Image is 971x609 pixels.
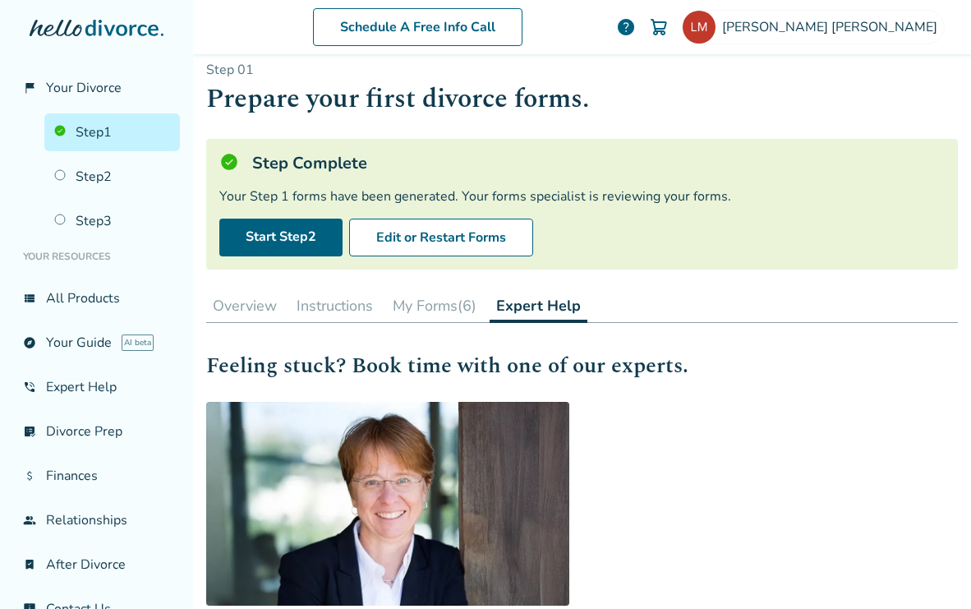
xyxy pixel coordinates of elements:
[596,402,959,607] img: Lisa Zonder
[23,558,36,571] span: bookmark_check
[683,11,716,44] img: lisamozden@gmail.com
[13,368,180,406] a: phone_in_talkExpert Help
[23,469,36,482] span: attach_money
[349,219,533,256] button: Edit or Restart Forms
[46,79,122,97] span: Your Divorce
[386,289,483,322] button: My Forms(6)
[206,61,958,79] p: Step 0 1
[13,279,180,317] a: view_listAll Products
[44,113,180,151] a: Step1
[13,324,180,362] a: exploreYour GuideAI beta
[13,501,180,539] a: groupRelationships
[889,530,971,609] iframe: Chat Widget
[290,289,380,322] button: Instructions
[122,334,154,351] span: AI beta
[23,81,36,95] span: flag_2
[252,152,367,174] h5: Step Complete
[13,69,180,107] a: flag_2Your Divorce
[13,546,180,584] a: bookmark_checkAfter Divorce
[23,381,36,394] span: phone_in_talk
[206,402,569,606] img: Anne Mania
[219,187,945,205] div: Your Step 1 forms have been generated. Your forms specialist is reviewing your forms.
[722,18,944,36] span: [PERSON_NAME] [PERSON_NAME]
[206,289,283,322] button: Overview
[490,289,587,323] button: Expert Help
[616,17,636,37] a: help
[44,158,180,196] a: Step2
[206,349,958,382] h2: Feeling stuck? Book time with one of our experts.
[23,425,36,438] span: list_alt_check
[13,240,180,273] li: Your Resources
[13,413,180,450] a: list_alt_checkDivorce Prep
[23,336,36,349] span: explore
[206,79,958,119] h1: Prepare your first divorce forms.
[219,219,343,256] a: Start Step2
[23,514,36,527] span: group
[13,457,180,495] a: attach_moneyFinances
[44,202,180,240] a: Step3
[23,292,36,305] span: view_list
[313,8,522,46] a: Schedule A Free Info Call
[649,17,669,37] img: Cart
